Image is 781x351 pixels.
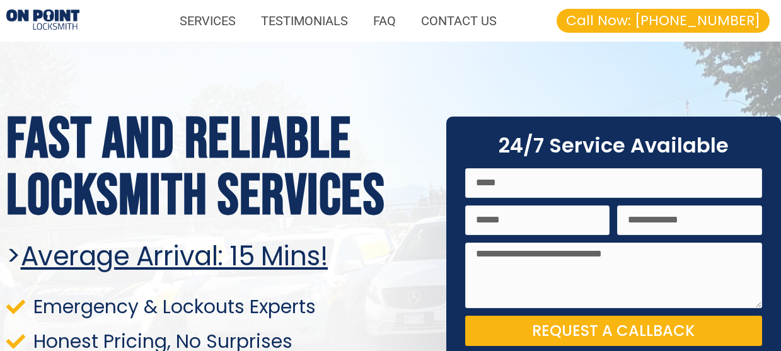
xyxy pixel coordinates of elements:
button: Request a Callback [465,316,761,346]
h2: > [6,241,431,272]
h2: 24/7 Service Available [465,135,761,156]
a: SERVICES [167,6,248,35]
a: Call Now: [PHONE_NUMBER] [557,9,770,33]
a: FAQ [361,6,408,35]
span: Request a Callback [532,323,695,338]
a: CONTACT US [408,6,509,35]
img: Proximity Locksmiths 1 [6,9,79,32]
span: Call Now: [PHONE_NUMBER] [566,14,760,28]
a: TESTIMONIALS [248,6,361,35]
nav: Menu [92,6,509,35]
h1: Fast and reliable locksmith services [6,112,431,225]
u: Average arrival: 15 Mins! [21,238,328,275]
